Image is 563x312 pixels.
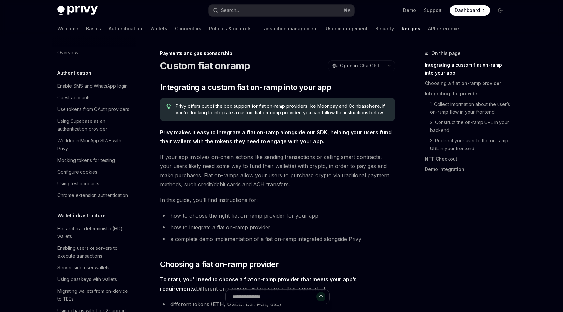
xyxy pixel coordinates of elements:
[160,223,395,232] li: how to integrate a fiat on-ramp provider
[328,60,384,71] button: Open in ChatGPT
[57,287,132,303] div: Migrating wallets from on-device to TEEs
[160,276,357,292] strong: To start, you’ll need to choose a fiat on-ramp provider that meets your app’s requirements.
[166,104,171,109] svg: Tip
[425,78,511,89] a: Choosing a fiat on-ramp provider
[209,5,354,16] button: Search...⌘K
[316,292,325,301] button: Send message
[455,7,480,14] span: Dashboard
[428,21,459,36] a: API reference
[57,276,117,283] div: Using passkeys with wallets
[52,178,136,190] a: Using test accounts
[425,154,511,164] a: NFT Checkout
[52,285,136,305] a: Migrating wallets from on-device to TEEs
[57,180,99,188] div: Using test accounts
[209,21,252,36] a: Policies & controls
[430,135,511,154] a: 3. Redirect your user to the on-ramp URL in your frontend
[57,69,91,77] h5: Authentication
[425,89,511,99] a: Integrating the provider
[57,94,91,102] div: Guest accounts
[57,49,78,57] div: Overview
[495,5,506,16] button: Toggle dark mode
[425,60,511,78] a: Integrating a custom fiat on-ramp into your app
[221,7,239,14] div: Search...
[57,117,132,133] div: Using Supabase as an authentication provider
[430,99,511,117] a: 1. Collect information about the user’s on-ramp flow in your frontend
[402,21,420,36] a: Recipes
[175,21,201,36] a: Connectors
[86,21,101,36] a: Basics
[52,223,136,242] a: Hierarchical deterministic (HD) wallets
[160,129,392,145] strong: Privy makes it easy to integrate a fiat on-ramp alongside our SDK, helping your users fund their ...
[259,21,318,36] a: Transaction management
[424,7,442,14] a: Support
[326,21,368,36] a: User management
[375,21,394,36] a: Security
[160,275,395,293] span: Different on-ramp providers vary in their support of:
[344,8,351,13] span: ⌘ K
[160,195,395,205] span: In this guide, you’ll find instructions for:
[425,164,511,175] a: Demo integration
[52,274,136,285] a: Using passkeys with wallets
[57,264,109,272] div: Server-side user wallets
[57,244,132,260] div: Enabling users or servers to execute transactions
[52,262,136,274] a: Server-side user wallets
[52,115,136,135] a: Using Supabase as an authentication provider
[160,234,395,244] li: a complete demo implementation of a fiat on-ramp integrated alongside Privy
[57,137,132,152] div: Worldcoin Mini App SIWE with Privy
[160,259,279,270] span: Choosing a fiat on-ramp provider
[57,212,106,220] h5: Wallet infrastructure
[109,21,142,36] a: Authentication
[176,103,388,116] span: Privy offers out of the box support for fiat on-ramp providers like Moonpay and Coinbase . If you...
[150,21,167,36] a: Wallets
[52,190,136,201] a: Chrome extension authentication
[160,50,395,57] div: Payments and gas sponsorship
[52,80,136,92] a: Enable SMS and WhatsApp login
[52,104,136,115] a: Use tokens from OAuth providers
[450,5,490,16] a: Dashboard
[52,47,136,59] a: Overview
[430,117,511,135] a: 2. Construct the on-ramp URL in your backend
[369,103,380,109] a: here
[52,166,136,178] a: Configure cookies
[57,156,115,164] div: Mocking tokens for testing
[160,60,250,72] h1: Custom fiat onramp
[57,6,98,15] img: dark logo
[160,152,395,189] span: If your app involves on-chain actions like sending transactions or calling smart contracts, your ...
[52,92,136,104] a: Guest accounts
[52,242,136,262] a: Enabling users or servers to execute transactions
[57,225,132,240] div: Hierarchical deterministic (HD) wallets
[57,191,128,199] div: Chrome extension authentication
[160,82,331,92] span: Integrating a custom fiat on-ramp into your app
[57,168,97,176] div: Configure cookies
[57,82,128,90] div: Enable SMS and WhatsApp login
[340,63,380,69] span: Open in ChatGPT
[403,7,416,14] a: Demo
[52,154,136,166] a: Mocking tokens for testing
[160,211,395,220] li: how to choose the right fiat on-ramp provider for your app
[57,21,78,36] a: Welcome
[57,106,129,113] div: Use tokens from OAuth providers
[431,50,461,57] span: On this page
[52,135,136,154] a: Worldcoin Mini App SIWE with Privy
